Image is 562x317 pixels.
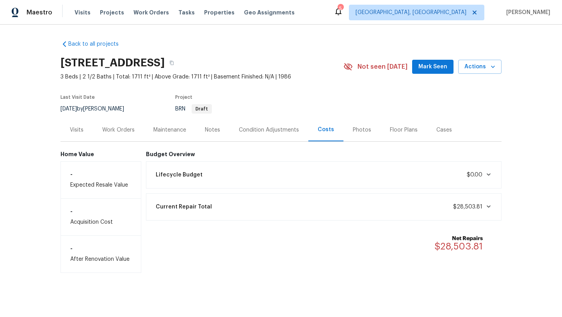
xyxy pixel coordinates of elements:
[70,208,132,214] h6: -
[60,59,165,67] h2: [STREET_ADDRESS]
[458,60,502,74] button: Actions
[165,56,179,70] button: Copy Address
[153,126,186,134] div: Maintenance
[70,245,132,251] h6: -
[205,126,220,134] div: Notes
[436,126,452,134] div: Cases
[467,172,482,178] span: $0.00
[27,9,52,16] span: Maestro
[146,151,502,157] h6: Budget Overview
[60,40,135,48] a: Back to all projects
[60,199,141,235] div: Acquisition Cost
[412,60,454,74] button: Mark Seen
[60,104,133,114] div: by [PERSON_NAME]
[60,73,343,81] span: 3 Beds | 2 1/2 Baths | Total: 1711 ft² | Above Grade: 1711 ft² | Basement Finished: N/A | 1986
[178,10,195,15] span: Tasks
[60,95,95,100] span: Last Visit Date
[434,235,483,242] b: Net Repairs
[156,171,203,179] span: Lifecycle Budget
[133,9,169,16] span: Work Orders
[204,9,235,16] span: Properties
[102,126,135,134] div: Work Orders
[156,203,212,211] span: Current Repair Total
[60,161,141,199] div: Expected Resale Value
[60,151,141,157] h6: Home Value
[434,242,483,251] span: $28,503.81
[390,126,418,134] div: Floor Plans
[175,95,192,100] span: Project
[60,106,77,112] span: [DATE]
[175,106,212,112] span: BRN
[192,107,211,111] span: Draft
[244,9,295,16] span: Geo Assignments
[75,9,91,16] span: Visits
[464,62,495,72] span: Actions
[357,63,407,71] span: Not seen [DATE]
[503,9,550,16] span: [PERSON_NAME]
[418,62,447,72] span: Mark Seen
[100,9,124,16] span: Projects
[453,204,482,210] span: $28,503.81
[70,171,132,177] h6: -
[338,5,343,12] div: 5
[60,235,141,273] div: After Renovation Value
[356,9,466,16] span: [GEOGRAPHIC_DATA], [GEOGRAPHIC_DATA]
[239,126,299,134] div: Condition Adjustments
[70,126,84,134] div: Visits
[353,126,371,134] div: Photos
[318,126,334,134] div: Costs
